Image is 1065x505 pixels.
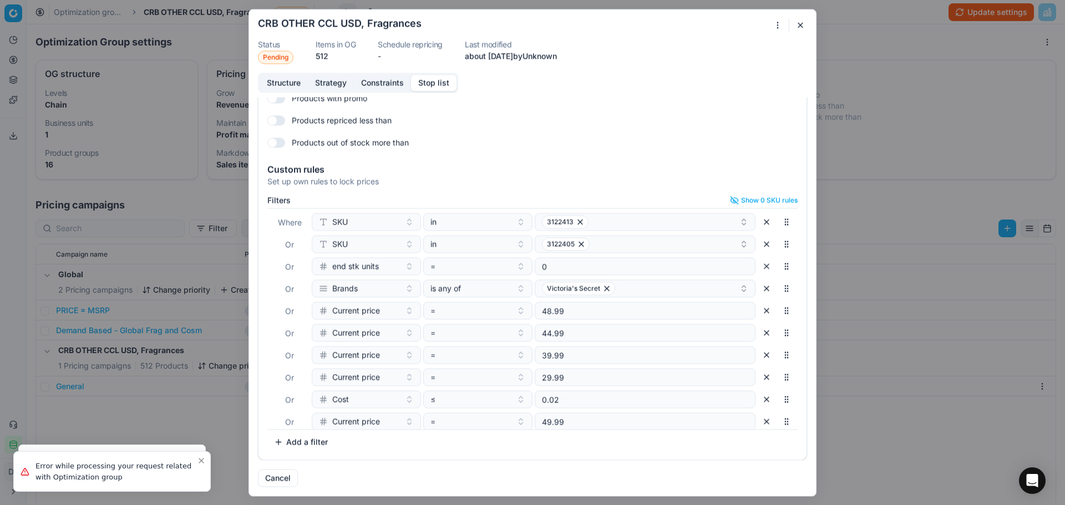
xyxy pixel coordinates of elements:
span: Or [285,239,294,249]
span: Victoria's Secret [547,284,600,293]
span: in [430,216,437,227]
span: 512 [316,51,328,60]
span: Current price [332,416,380,427]
button: Victoria's Secret [535,279,755,297]
dt: Schedule repricing [378,40,443,48]
span: Or [285,373,294,382]
button: Cancel [258,469,298,487]
button: Strategy [308,75,354,91]
button: 3122413 [535,213,755,231]
label: Filters [267,196,291,204]
button: Stop list [411,75,457,91]
h2: CRB OTHER CCL USD, Fragrances [258,18,422,28]
button: Add a filter [267,433,334,451]
label: Products repriced less than [292,115,392,126]
p: about [DATE] by Unknown [465,50,557,62]
span: 3122405 [547,239,575,248]
span: = [430,416,435,427]
span: = [430,327,435,338]
button: Constraints [354,75,411,91]
button: Structure [260,75,308,91]
span: ≤ [430,394,435,405]
span: Current price [332,349,380,360]
span: in [430,238,437,249]
span: Where [278,217,302,227]
span: = [430,261,435,272]
span: = [430,305,435,316]
span: = [430,349,435,360]
span: is any of [430,283,461,294]
span: Brands [332,283,358,294]
span: Or [285,350,294,360]
span: Or [285,284,294,293]
span: Or [285,306,294,315]
button: 3122405 [535,235,755,253]
label: Products with promo [292,93,367,104]
span: SKU [332,238,348,249]
span: Or [285,395,294,404]
span: 3122413 [547,217,574,226]
dd: - [378,50,443,62]
span: Current price [332,371,380,382]
label: Products out of stock more than [292,137,409,148]
span: Or [285,417,294,426]
span: Or [285,328,294,338]
dt: Status [258,40,293,48]
span: Pending [258,50,293,64]
dt: Items in OG [316,40,356,48]
span: = [430,371,435,382]
dt: Last modified [465,40,557,48]
span: Current price [332,305,380,316]
div: Set up own rules to lock prices [267,176,798,187]
div: Custom rules [267,165,798,174]
span: Or [285,262,294,271]
span: SKU [332,216,348,227]
span: Cost [332,394,349,405]
button: Show 0 SKU rules [730,196,798,205]
span: end stk units [332,261,379,272]
span: Current price [332,327,380,338]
